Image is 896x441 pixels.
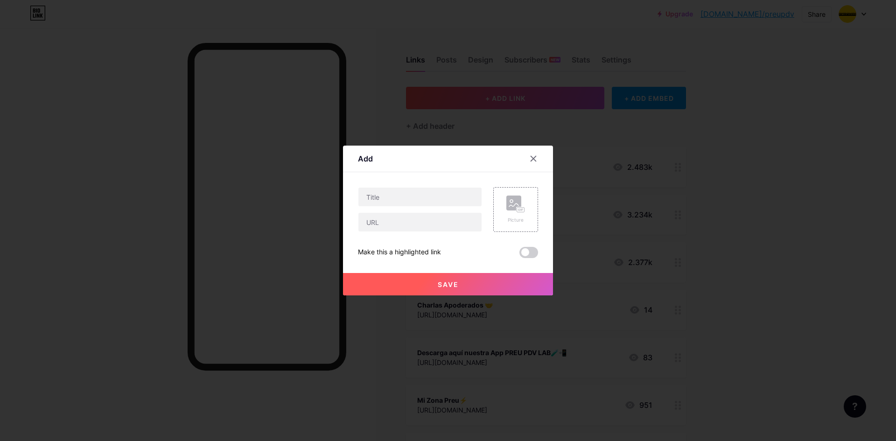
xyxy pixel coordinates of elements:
[358,247,441,258] div: Make this a highlighted link
[506,217,525,224] div: Picture
[343,273,553,295] button: Save
[358,213,482,231] input: URL
[438,280,459,288] span: Save
[358,153,373,164] div: Add
[358,188,482,206] input: Title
